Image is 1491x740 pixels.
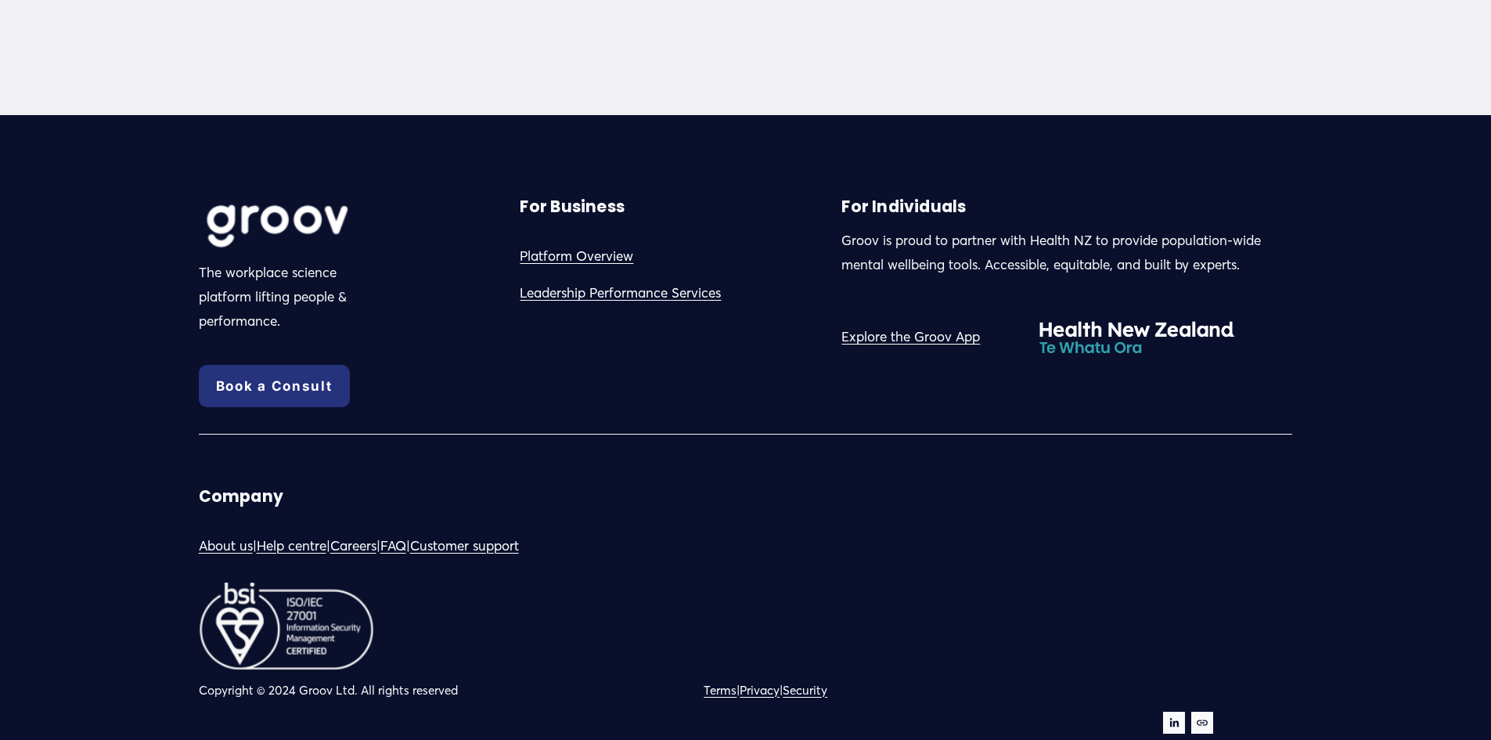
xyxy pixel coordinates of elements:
[199,261,374,333] p: The workplace science platform lifting people & performance.
[520,244,633,269] a: Platform Overview
[257,534,326,558] a: Help centre
[520,281,721,305] a: Leadership Performance Services
[841,229,1292,276] p: Groov is proud to partner with Health NZ to provide population-wide mental wellbeing tools. Acces...
[380,534,406,558] a: FAQ
[199,486,283,507] strong: Company
[199,365,350,407] a: Book a Consult
[704,680,736,702] a: Terms
[199,680,741,702] p: Copyright © 2024 Groov Ltd. All rights reserved
[704,680,1063,702] p: | |
[841,196,966,218] strong: For Individuals
[1191,712,1213,734] a: URL
[330,534,376,558] a: Careers
[783,680,827,702] a: Security
[520,196,624,218] strong: For Business
[410,534,519,558] a: Customer support
[199,534,741,558] p: | | | |
[740,680,780,702] a: Privacy
[199,534,253,558] a: About us
[841,325,980,349] a: Explore the Groov App
[1163,712,1185,734] a: LinkedIn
